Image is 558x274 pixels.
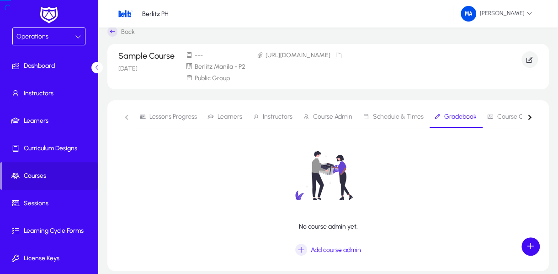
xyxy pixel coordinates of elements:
[37,5,60,25] img: white-logo.png
[118,64,175,73] p: [DATE]
[2,61,100,71] span: Dashboard
[2,190,100,217] a: Sessions
[2,254,100,263] span: License Keys
[461,6,532,22] span: [PERSON_NAME]
[263,114,292,120] span: Instructors
[288,241,368,258] button: Add course admin
[267,136,389,215] img: no-data.svg
[2,135,100,162] a: Curriculum Designs
[461,6,476,22] img: 147.png
[311,246,361,254] span: Add course admin
[195,63,245,71] span: Berlitz Manila - P2
[142,10,169,18] p: Berlitz PH
[2,89,100,98] span: Instructors
[2,116,100,126] span: Learners
[2,144,100,153] span: Curriculum Designs
[118,51,175,60] p: Sample Course
[195,51,203,59] span: ---
[497,114,552,120] span: Course Certificates
[2,80,100,107] a: Instructors
[117,5,134,22] img: 28.png
[195,74,230,82] span: Public Group
[313,114,352,120] span: Course Admin
[149,114,197,120] span: Lessons Progress
[107,27,135,37] a: Back
[299,223,358,230] p: No course admin yet.
[266,51,330,60] span: [URL][DOMAIN_NAME]
[2,199,100,208] span: Sessions
[2,217,100,245] a: Learning Cycle Forms
[2,107,100,135] a: Learners
[453,5,540,22] button: [PERSON_NAME]
[444,114,477,120] span: Gradebook
[2,245,100,272] a: License Keys
[373,114,424,120] span: Schedule & Times
[16,33,48,40] span: Operations
[218,114,242,120] span: Learners
[2,226,100,236] span: Learning Cycle Forms
[2,171,98,181] span: Courses
[2,52,100,80] a: Dashboard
